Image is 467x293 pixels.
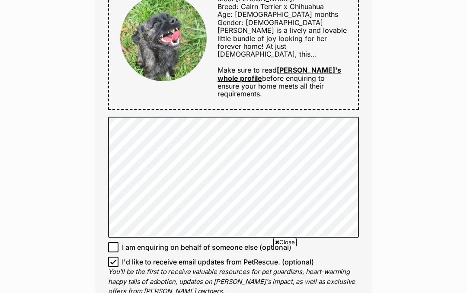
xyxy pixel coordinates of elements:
img: adchoices.png [309,1,314,6]
span: [PERSON_NAME] is a lively and lovable little bundle of joy looking for her forever home! At just ... [218,26,347,58]
span: Close [273,238,297,246]
a: [PERSON_NAME]'s whole profile [218,66,341,82]
span: I am enquiring on behalf of someone else (optional) [122,242,291,252]
iframe: Advertisement [76,250,391,289]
